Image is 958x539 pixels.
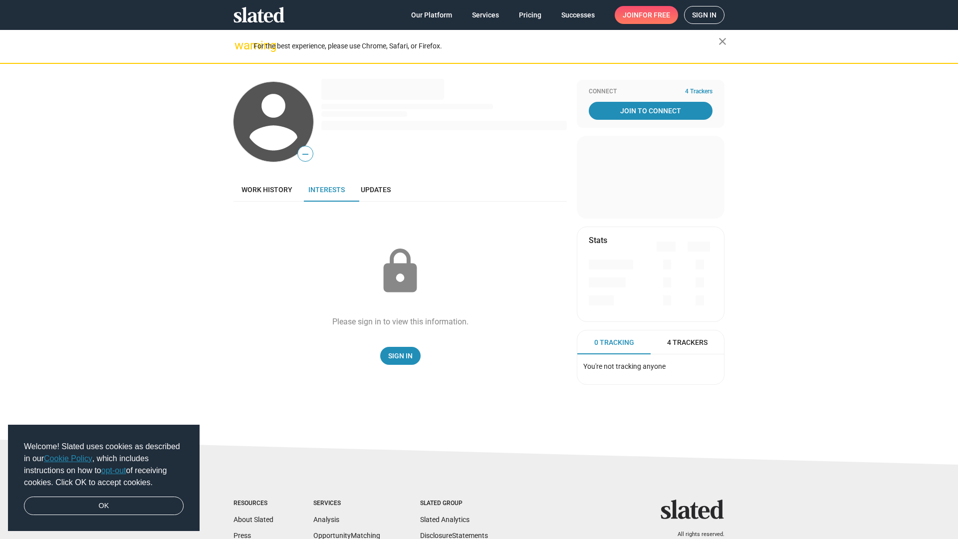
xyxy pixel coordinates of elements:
a: Work history [234,178,300,202]
div: cookieconsent [8,425,200,532]
a: About Slated [234,516,273,524]
span: Work history [241,186,292,194]
a: Sign In [380,347,421,365]
span: Our Platform [411,6,452,24]
span: Successes [561,6,595,24]
span: Join To Connect [591,102,711,120]
a: Join To Connect [589,102,713,120]
span: Join [623,6,670,24]
div: Resources [234,500,273,508]
div: Connect [589,88,713,96]
a: opt-out [101,466,126,475]
a: Updates [353,178,399,202]
a: Interests [300,178,353,202]
mat-icon: close [717,35,728,47]
a: Slated Analytics [420,516,470,524]
a: dismiss cookie message [24,497,184,516]
span: Interests [308,186,345,194]
div: Please sign in to view this information. [332,316,469,327]
a: Joinfor free [615,6,678,24]
span: You're not tracking anyone [583,362,666,370]
span: 4 Trackers [667,338,708,347]
span: for free [639,6,670,24]
mat-card-title: Stats [589,235,607,246]
span: 0 Tracking [594,338,634,347]
span: Updates [361,186,391,194]
mat-icon: lock [375,247,425,296]
a: Services [464,6,507,24]
span: — [298,148,313,161]
span: Sign in [692,6,717,23]
a: Successes [553,6,603,24]
span: Sign In [388,347,413,365]
a: Analysis [313,516,339,524]
span: Services [472,6,499,24]
div: For the best experience, please use Chrome, Safari, or Firefox. [253,39,718,53]
mat-icon: warning [235,39,246,51]
a: Cookie Policy [44,454,92,463]
a: Pricing [511,6,549,24]
div: Services [313,500,380,508]
div: Slated Group [420,500,488,508]
a: Sign in [684,6,724,24]
span: Welcome! Slated uses cookies as described in our , which includes instructions on how to of recei... [24,441,184,489]
a: Our Platform [403,6,460,24]
span: Pricing [519,6,541,24]
span: 4 Trackers [685,88,713,96]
